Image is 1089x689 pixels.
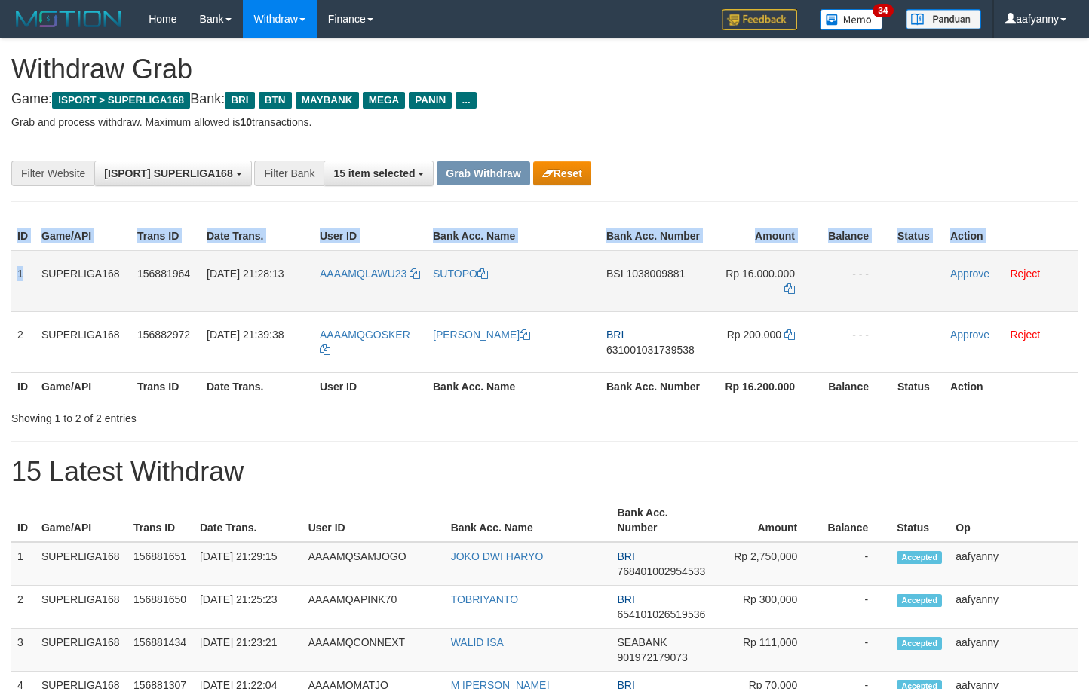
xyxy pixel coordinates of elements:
th: User ID [314,222,427,250]
td: 156881651 [127,542,194,586]
strong: 10 [240,116,252,128]
button: Grab Withdraw [437,161,529,185]
th: Status [891,222,944,250]
td: [DATE] 21:23:21 [194,629,302,672]
td: SUPERLIGA168 [35,311,131,372]
a: Reject [1010,268,1040,280]
td: Rp 300,000 [713,586,820,629]
th: Bank Acc. Name [427,372,600,400]
span: BSI [606,268,624,280]
th: Trans ID [131,372,201,400]
span: 34 [873,4,893,17]
td: - - - [818,311,891,372]
img: panduan.png [906,9,981,29]
span: BRI [617,593,634,605]
span: Copy 1038009881 to clipboard [626,268,685,280]
span: Rp 200.000 [727,329,781,341]
th: Balance [818,222,891,250]
span: 15 item selected [333,167,415,179]
h1: Withdraw Grab [11,54,1078,84]
th: Trans ID [127,499,194,542]
td: AAAAMQCONNEXT [302,629,445,672]
td: 156881434 [127,629,194,672]
a: SUTOPO [433,268,488,280]
a: Approve [950,329,989,341]
th: Bank Acc. Number [600,372,707,400]
th: Rp 16.200.000 [707,372,818,400]
span: MEGA [363,92,406,109]
td: 2 [11,586,35,629]
td: Rp 2,750,000 [713,542,820,586]
a: Reject [1010,329,1040,341]
span: Rp 16.000.000 [725,268,795,280]
th: Status [891,372,944,400]
span: Accepted [897,551,942,564]
th: Amount [707,222,818,250]
span: Copy 654101026519536 to clipboard [617,608,705,620]
button: Reset [533,161,591,185]
a: [PERSON_NAME] [433,329,530,341]
th: User ID [314,372,427,400]
span: BTN [259,92,292,109]
span: [DATE] 21:39:38 [207,329,284,341]
th: Date Trans. [201,222,314,250]
span: 156882972 [137,329,190,341]
span: [DATE] 21:28:13 [207,268,284,280]
div: Filter Website [11,161,94,186]
th: Trans ID [131,222,201,250]
th: Bank Acc. Number [611,499,713,542]
span: ISPORT > SUPERLIGA168 [52,92,190,109]
div: Filter Bank [254,161,324,186]
a: AAAAMQLAWU23 [320,268,420,280]
span: PANIN [409,92,452,109]
span: SEABANK [617,636,667,648]
th: User ID [302,499,445,542]
td: - [820,542,891,586]
span: BRI [617,550,634,562]
span: 156881964 [137,268,190,280]
a: TOBRIYANTO [451,593,518,605]
td: SUPERLIGA168 [35,629,127,672]
th: Game/API [35,499,127,542]
th: Date Trans. [201,372,314,400]
th: Action [944,222,1078,250]
a: Copy 16000000 to clipboard [784,283,795,295]
th: Bank Acc. Name [427,222,600,250]
th: Bank Acc. Name [445,499,612,542]
th: Bank Acc. Number [600,222,707,250]
img: Feedback.jpg [722,9,797,30]
span: [ISPORT] SUPERLIGA168 [104,167,232,179]
td: aafyanny [949,542,1078,586]
div: Showing 1 to 2 of 2 entries [11,405,443,426]
th: ID [11,372,35,400]
span: AAAAMQLAWU23 [320,268,406,280]
th: Balance [820,499,891,542]
td: 3 [11,629,35,672]
td: 156881650 [127,586,194,629]
th: Balance [818,372,891,400]
td: SUPERLIGA168 [35,250,131,312]
td: SUPERLIGA168 [35,586,127,629]
td: [DATE] 21:25:23 [194,586,302,629]
span: Copy 768401002954533 to clipboard [617,565,705,577]
td: - [820,629,891,672]
a: AAAAMQGOSKER [320,329,410,356]
button: [ISPORT] SUPERLIGA168 [94,161,251,186]
td: SUPERLIGA168 [35,542,127,586]
td: - - - [818,250,891,312]
th: Game/API [35,372,131,400]
a: WALID ISA [451,636,504,648]
td: AAAAMQSAMJOGO [302,542,445,586]
th: Game/API [35,222,131,250]
th: ID [11,499,35,542]
span: ... [456,92,476,109]
a: Copy 200000 to clipboard [784,329,795,341]
span: BRI [606,329,624,341]
button: 15 item selected [324,161,434,186]
span: BRI [225,92,254,109]
td: aafyanny [949,629,1078,672]
td: 1 [11,542,35,586]
img: MOTION_logo.png [11,8,126,30]
img: Button%20Memo.svg [820,9,883,30]
th: Amount [713,499,820,542]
